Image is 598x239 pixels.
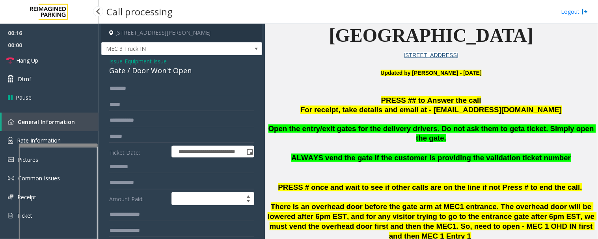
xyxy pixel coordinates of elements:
img: 'icon' [8,195,13,200]
b: Updated by [PERSON_NAME] - [DATE] [381,70,482,76]
img: 'icon' [8,119,14,125]
img: 'icon' [8,175,14,182]
span: PRESS # once and wait to see if other calls are on the line if not Press # to end the call. [278,183,582,191]
span: MEC 3 Truck IN [102,43,230,55]
span: Pictures [18,156,38,163]
span: Increase value [243,193,254,199]
img: 'icon' [8,137,13,144]
h3: Call processing [102,2,177,21]
span: Pause [16,93,32,102]
span: Toggle popup [245,146,254,157]
a: Logout [561,7,588,16]
a: General Information [2,113,99,131]
span: Open the entry/exit gates for the delivery drivers. Do not ask them to get [268,124,521,133]
span: Decrease value [243,199,254,205]
span: - [123,57,167,65]
label: Amount Paid: [107,192,170,206]
span: Common Issues [18,174,60,182]
img: 'icon' [8,212,13,219]
img: 'icon' [8,157,14,162]
span: Receipt [17,193,36,201]
img: logout [582,7,588,16]
span: [GEOGRAPHIC_DATA] [329,25,533,46]
span: PRESS ## to Answer the call [381,96,481,104]
span: Ticket [17,212,32,219]
label: Ticket Date: [107,146,170,157]
span: Rate Information [17,137,61,144]
span: General Information [18,118,75,126]
span: For receipt, take details and email at - [EMAIL_ADDRESS][DOMAIN_NAME] [300,106,562,114]
span: Equipment Issue [125,57,167,65]
a: [STREET_ADDRESS] [404,52,458,58]
span: Dtmf [18,75,31,83]
span: Issue [109,57,123,65]
span: Hang Up [16,56,38,65]
h4: [STREET_ADDRESS][PERSON_NAME] [101,24,262,42]
span: ALWAYS vend the gate if the customer is providing the validation ticket number [291,154,571,162]
div: Gate / Door Won't Open [109,65,254,76]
